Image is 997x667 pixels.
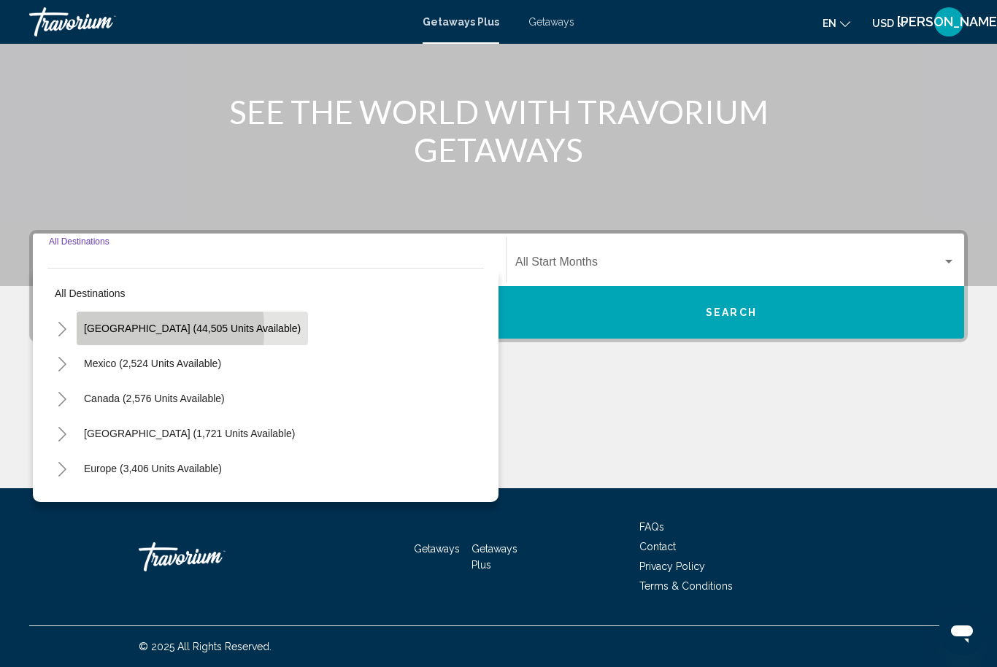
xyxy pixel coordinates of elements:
button: Europe (3,406 units available) [77,452,229,485]
span: Europe (3,406 units available) [84,463,222,474]
a: Privacy Policy [639,560,705,572]
h1: SEE THE WORLD WITH TRAVORIUM GETAWAYS [225,93,772,169]
span: USD [872,18,894,29]
span: © 2025 All Rights Reserved. [139,641,272,652]
button: [GEOGRAPHIC_DATA] (44,505 units available) [77,312,308,345]
a: Contact [639,541,676,552]
button: User Menu [930,7,968,37]
a: Terms & Conditions [639,580,733,592]
a: Getaways [528,16,574,28]
span: en [823,18,836,29]
button: [GEOGRAPHIC_DATA] (1,721 units available) [77,417,302,450]
a: Getaways [414,543,460,555]
button: Toggle Europe (3,406 units available) [47,454,77,483]
div: Search widget [33,234,964,339]
span: All destinations [55,288,126,299]
span: [GEOGRAPHIC_DATA] (44,505 units available) [84,323,301,334]
iframe: Button to launch messaging window [939,609,985,655]
span: Canada (2,576 units available) [84,393,225,404]
button: Change currency [872,12,908,34]
button: Search [498,286,964,339]
button: Toggle Mexico (2,524 units available) [47,349,77,378]
button: Toggle Canada (2,576 units available) [47,384,77,413]
button: Canada (2,576 units available) [77,382,232,415]
button: [GEOGRAPHIC_DATA] (220 units available) [77,487,294,520]
a: Getaways Plus [471,543,517,571]
button: Change language [823,12,850,34]
a: Travorium [29,7,408,36]
span: Search [706,307,757,319]
span: Mexico (2,524 units available) [84,358,221,369]
a: FAQs [639,521,664,533]
button: All destinations [47,277,484,310]
a: Travorium [139,535,285,579]
button: Toggle Australia (220 units available) [47,489,77,518]
button: Mexico (2,524 units available) [77,347,228,380]
a: Getaways Plus [423,16,499,28]
button: Toggle United States (44,505 units available) [47,314,77,343]
span: [GEOGRAPHIC_DATA] (1,721 units available) [84,428,295,439]
button: Toggle Caribbean & Atlantic Islands (1,721 units available) [47,419,77,448]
